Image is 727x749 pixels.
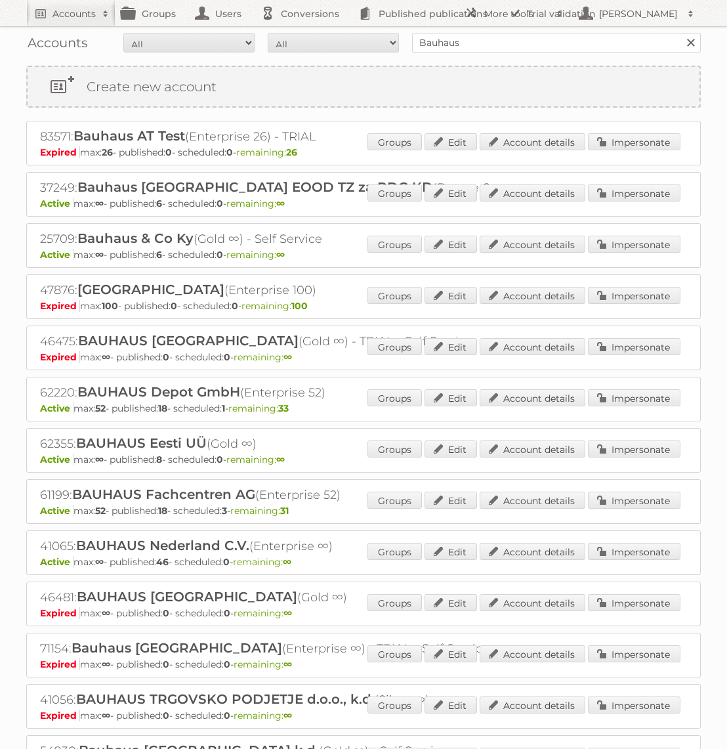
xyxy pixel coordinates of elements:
[226,146,233,158] strong: 0
[28,67,699,106] a: Create new account
[158,505,167,517] strong: 18
[95,198,104,209] strong: ∞
[588,440,680,458] a: Impersonate
[40,607,687,619] p: max: - published: - scheduled: -
[230,505,289,517] span: remaining:
[367,184,422,202] a: Groups
[40,435,499,452] h2: 62355: (Gold ∞)
[480,645,585,662] a: Account details
[40,658,80,670] span: Expired
[283,351,292,363] strong: ∞
[588,543,680,560] a: Impersonate
[40,505,73,517] span: Active
[588,594,680,611] a: Impersonate
[102,658,110,670] strong: ∞
[228,402,289,414] span: remaining:
[425,184,477,202] a: Edit
[76,691,375,707] span: BAUHAUS TRGOVSKO PODJETJE d.o.o., k.d.
[480,236,585,253] a: Account details
[77,589,297,605] span: BAUHAUS [GEOGRAPHIC_DATA]
[40,505,687,517] p: max: - published: - scheduled: -
[234,607,292,619] span: remaining:
[425,594,477,611] a: Edit
[283,658,292,670] strong: ∞
[241,300,308,312] span: remaining:
[217,249,223,261] strong: 0
[102,351,110,363] strong: ∞
[217,198,223,209] strong: 0
[163,351,169,363] strong: 0
[40,198,687,209] p: max: - published: - scheduled: -
[95,454,104,465] strong: ∞
[40,486,499,503] h2: 61199: (Enterprise 52)
[425,492,477,509] a: Edit
[276,198,285,209] strong: ∞
[234,710,292,721] span: remaining:
[588,492,680,509] a: Impersonate
[588,389,680,406] a: Impersonate
[102,300,118,312] strong: 100
[76,435,207,451] span: BAUHAUS Eesti UÜ
[72,486,255,502] span: BAUHAUS Fachcentren AG
[77,384,240,400] span: BAUHAUS Depot GmbH
[40,402,687,414] p: max: - published: - scheduled: -
[40,691,499,708] h2: 41056: (Silver ∞)
[163,710,169,721] strong: 0
[156,556,169,568] strong: 46
[425,440,477,458] a: Edit
[588,645,680,662] a: Impersonate
[480,492,585,509] a: Account details
[40,589,499,606] h2: 46481: (Gold ∞)
[102,607,110,619] strong: ∞
[40,640,499,657] h2: 71154: (Enterprise ∞) - TRIAL - Self Service
[367,389,422,406] a: Groups
[40,351,687,363] p: max: - published: - scheduled: -
[425,389,477,406] a: Edit
[40,179,499,196] h2: 37249: (Bronze-2023 ∞)
[588,696,680,714] a: Impersonate
[226,198,285,209] span: remaining:
[588,236,680,253] a: Impersonate
[226,249,285,261] span: remaining:
[223,556,230,568] strong: 0
[77,282,224,297] span: [GEOGRAPHIC_DATA]
[367,594,422,611] a: Groups
[480,338,585,355] a: Account details
[224,658,230,670] strong: 0
[226,454,285,465] span: remaining:
[156,249,162,261] strong: 6
[278,402,289,414] strong: 33
[286,146,297,158] strong: 26
[425,287,477,304] a: Edit
[40,198,73,209] span: Active
[425,338,477,355] a: Edit
[40,556,73,568] span: Active
[480,184,585,202] a: Account details
[40,333,499,350] h2: 46475: (Gold ∞) - TRIAL - Self Service
[40,710,687,721] p: max: - published: - scheduled: -
[588,184,680,202] a: Impersonate
[588,133,680,150] a: Impersonate
[276,249,285,261] strong: ∞
[234,658,292,670] span: remaining:
[283,607,292,619] strong: ∞
[480,543,585,560] a: Account details
[40,351,80,363] span: Expired
[95,249,104,261] strong: ∞
[40,384,499,401] h2: 62220: (Enterprise 52)
[40,282,499,299] h2: 47876: (Enterprise 100)
[95,402,106,414] strong: 52
[367,236,422,253] a: Groups
[72,640,282,656] span: Bauhaus [GEOGRAPHIC_DATA]
[224,607,230,619] strong: 0
[425,133,477,150] a: Edit
[291,300,308,312] strong: 100
[95,556,104,568] strong: ∞
[588,338,680,355] a: Impersonate
[40,249,687,261] p: max: - published: - scheduled: -
[367,338,422,355] a: Groups
[283,556,291,568] strong: ∞
[73,128,185,144] span: Bauhaus AT Test
[480,440,585,458] a: Account details
[367,133,422,150] a: Groups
